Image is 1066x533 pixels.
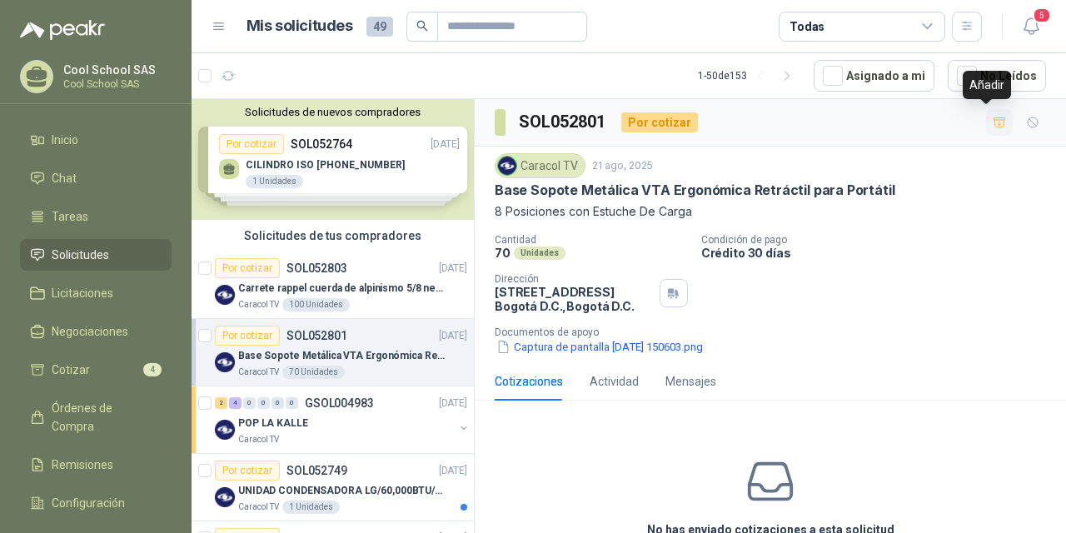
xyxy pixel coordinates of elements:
a: Remisiones [20,449,172,481]
p: [DATE] [439,328,467,344]
div: 1 Unidades [282,501,340,514]
div: Mensajes [665,372,716,391]
p: [DATE] [439,463,467,479]
div: Cotizaciones [495,372,563,391]
p: GSOL004983 [305,397,374,409]
p: [STREET_ADDRESS] Bogotá D.C. , Bogotá D.C. [495,285,653,313]
img: Company Logo [215,420,235,440]
button: Asignado a mi [814,60,934,92]
button: No Leídos [948,60,1046,92]
span: 49 [366,17,393,37]
p: Cool School SAS [63,79,167,89]
a: Configuración [20,487,172,519]
div: Añadir [963,71,1011,99]
button: 5 [1016,12,1046,42]
div: 4 [229,397,242,409]
p: Dirección [495,273,653,285]
div: Actividad [590,372,639,391]
a: Por cotizarSOL052803[DATE] Company LogoCarrete rappel cuerda de alpinismo 5/8 negra 16mmCaracol T... [192,252,474,319]
p: Base Sopote Metálica VTA Ergonómica Retráctil para Portátil [495,182,894,199]
span: Chat [52,169,77,187]
div: Por cotizar [215,461,280,481]
div: Caracol TV [495,153,585,178]
p: Caracol TV [238,501,279,514]
img: Company Logo [215,487,235,507]
p: Crédito 30 días [701,246,1059,260]
a: Chat [20,162,172,194]
p: Condición de pago [701,234,1059,246]
div: Por cotizar [215,326,280,346]
h1: Mis solicitudes [247,14,353,38]
div: Por cotizar [621,112,698,132]
span: Solicitudes [52,246,109,264]
p: 8 Posiciones con Estuche De Carga [495,202,1046,221]
a: Cotizar4 [20,354,172,386]
a: Inicio [20,124,172,156]
a: 2 4 0 0 0 0 GSOL004983[DATE] Company LogoPOP LA KALLECaracol TV [215,393,471,446]
p: Carrete rappel cuerda de alpinismo 5/8 negra 16mm [238,281,446,296]
div: Por cotizar [215,258,280,278]
p: SOL052801 [286,330,347,341]
a: Por cotizarSOL052749[DATE] Company LogoUNIDAD CONDENSADORA LG/60,000BTU/220V/R410A: ICaracol TV1 ... [192,454,474,521]
a: Por cotizarSOL052801[DATE] Company LogoBase Sopote Metálica VTA Ergonómica Retráctil para Portáti... [192,319,474,386]
div: Solicitudes de tus compradores [192,220,474,252]
h3: SOL052801 [519,109,608,135]
p: Base Sopote Metálica VTA Ergonómica Retráctil para Portátil [238,348,446,364]
span: Negociaciones [52,322,128,341]
p: Documentos de apoyo [495,326,1059,338]
p: 21 ago, 2025 [592,158,653,174]
div: 2 [215,397,227,409]
div: Solicitudes de nuevos compradoresPor cotizarSOL052764[DATE] CILINDRO ISO [PHONE_NUMBER]1 Unidades... [192,99,474,220]
p: [DATE] [439,396,467,411]
span: 4 [143,363,162,376]
a: Solicitudes [20,239,172,271]
p: POP LA KALLE [238,416,308,431]
p: 70 [495,246,511,260]
a: Tareas [20,201,172,232]
img: Company Logo [498,157,516,175]
img: Logo peakr [20,20,105,40]
span: search [416,20,428,32]
span: Tareas [52,207,88,226]
span: Inicio [52,131,78,149]
div: 0 [271,397,284,409]
button: Captura de pantalla [DATE] 150603.png [495,338,705,356]
div: 1 - 50 de 153 [698,62,800,89]
p: Caracol TV [238,366,279,379]
button: Solicitudes de nuevos compradores [198,106,467,118]
p: SOL052749 [286,465,347,476]
p: UNIDAD CONDENSADORA LG/60,000BTU/220V/R410A: I [238,483,446,499]
div: Todas [790,17,824,36]
p: Cool School SAS [63,64,167,76]
p: Caracol TV [238,298,279,311]
p: [DATE] [439,261,467,276]
p: SOL052803 [286,262,347,274]
div: 100 Unidades [282,298,350,311]
div: 0 [257,397,270,409]
span: Configuración [52,494,125,512]
div: 0 [243,397,256,409]
a: Negociaciones [20,316,172,347]
div: 70 Unidades [282,366,345,379]
span: 5 [1033,7,1051,23]
span: Licitaciones [52,284,113,302]
div: Unidades [514,247,565,260]
span: Remisiones [52,456,113,474]
p: Cantidad [495,234,688,246]
p: Caracol TV [238,433,279,446]
span: Órdenes de Compra [52,399,156,436]
a: Licitaciones [20,277,172,309]
div: 0 [286,397,298,409]
span: Cotizar [52,361,90,379]
a: Órdenes de Compra [20,392,172,442]
img: Company Logo [215,285,235,305]
img: Company Logo [215,352,235,372]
